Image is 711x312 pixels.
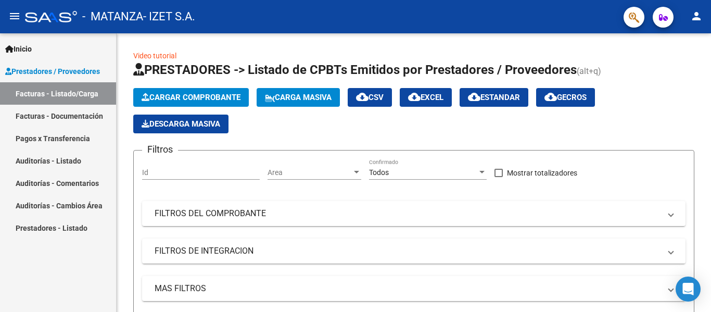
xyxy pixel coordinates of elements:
span: Estandar [468,93,520,102]
span: Carga Masiva [265,93,332,102]
button: Carga Masiva [257,88,340,107]
span: Prestadores / Proveedores [5,66,100,77]
button: CSV [348,88,392,107]
mat-panel-title: MAS FILTROS [155,283,661,294]
span: Todos [369,168,389,177]
button: Descarga Masiva [133,115,228,133]
mat-icon: menu [8,10,21,22]
mat-panel-title: FILTROS DEL COMPROBANTE [155,208,661,219]
span: - MATANZA [82,5,143,28]
mat-icon: person [690,10,703,22]
mat-icon: cloud_download [408,91,421,103]
mat-expansion-panel-header: FILTROS DE INTEGRACION [142,239,685,264]
span: CSV [356,93,384,102]
span: Area [268,168,352,177]
span: EXCEL [408,93,443,102]
span: Cargar Comprobante [142,93,240,102]
mat-expansion-panel-header: MAS FILTROS [142,276,685,301]
div: Open Intercom Messenger [676,277,701,302]
button: EXCEL [400,88,452,107]
button: Estandar [460,88,528,107]
h3: Filtros [142,142,178,157]
span: PRESTADORES -> Listado de CPBTs Emitidos por Prestadores / Proveedores [133,63,577,77]
app-download-masive: Descarga masiva de comprobantes (adjuntos) [133,115,228,133]
span: Mostrar totalizadores [507,167,577,179]
a: Video tutorial [133,52,176,60]
mat-icon: cloud_download [356,91,369,103]
button: Cargar Comprobante [133,88,249,107]
span: Descarga Masiva [142,119,220,129]
span: - IZET S.A. [143,5,195,28]
mat-icon: cloud_download [544,91,557,103]
span: (alt+q) [577,66,601,76]
mat-expansion-panel-header: FILTROS DEL COMPROBANTE [142,201,685,226]
button: Gecros [536,88,595,107]
span: Inicio [5,43,32,55]
mat-icon: cloud_download [468,91,480,103]
span: Gecros [544,93,587,102]
mat-panel-title: FILTROS DE INTEGRACION [155,245,661,257]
